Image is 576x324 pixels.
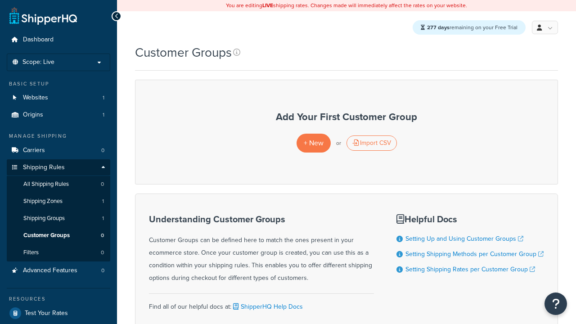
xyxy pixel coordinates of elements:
[7,262,110,279] a: Advanced Features 0
[135,44,232,61] h1: Customer Groups
[23,164,65,171] span: Shipping Rules
[102,198,104,205] span: 1
[336,137,341,149] p: or
[7,227,110,244] a: Customer Groups 0
[23,36,54,44] span: Dashboard
[149,214,374,224] h3: Understanding Customer Groups
[7,90,110,106] a: Websites 1
[23,180,69,188] span: All Shipping Rules
[101,180,104,188] span: 0
[297,134,331,152] a: + New
[7,159,110,262] li: Shipping Rules
[7,132,110,140] div: Manage Shipping
[7,90,110,106] li: Websites
[23,147,45,154] span: Carriers
[7,244,110,261] a: Filters 0
[7,193,110,210] li: Shipping Zones
[7,305,110,321] a: Test Your Rates
[7,142,110,159] li: Carriers
[396,214,544,224] h3: Helpful Docs
[7,244,110,261] li: Filters
[23,94,48,102] span: Websites
[23,249,39,256] span: Filters
[101,267,104,274] span: 0
[23,198,63,205] span: Shipping Zones
[304,138,324,148] span: + New
[7,142,110,159] a: Carriers 0
[405,265,535,274] a: Setting Shipping Rates per Customer Group
[413,20,526,35] div: remaining on your Free Trial
[7,210,110,227] a: Shipping Groups 1
[23,267,77,274] span: Advanced Features
[544,292,567,315] button: Open Resource Center
[149,214,374,284] div: Customer Groups can be defined here to match the ones present in your ecommerce store. Once your ...
[405,234,523,243] a: Setting Up and Using Customer Groups
[102,215,104,222] span: 1
[7,159,110,176] a: Shipping Rules
[23,232,70,239] span: Customer Groups
[405,249,544,259] a: Setting Shipping Methods per Customer Group
[149,293,374,313] div: Find all of our helpful docs at:
[7,107,110,123] li: Origins
[101,147,104,154] span: 0
[144,112,549,122] h3: Add Your First Customer Group
[262,1,273,9] b: LIVE
[25,310,68,317] span: Test Your Rates
[346,135,397,151] div: Import CSV
[7,262,110,279] li: Advanced Features
[7,80,110,88] div: Basic Setup
[7,176,110,193] a: All Shipping Rules 0
[7,176,110,193] li: All Shipping Rules
[231,302,303,311] a: ShipperHQ Help Docs
[103,94,104,102] span: 1
[7,210,110,227] li: Shipping Groups
[7,193,110,210] a: Shipping Zones 1
[23,215,65,222] span: Shipping Groups
[101,249,104,256] span: 0
[101,232,104,239] span: 0
[7,227,110,244] li: Customer Groups
[7,31,110,48] a: Dashboard
[7,295,110,303] div: Resources
[9,7,77,25] a: ShipperHQ Home
[23,111,43,119] span: Origins
[103,111,104,119] span: 1
[22,58,54,66] span: Scope: Live
[427,23,450,31] strong: 277 days
[7,107,110,123] a: Origins 1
